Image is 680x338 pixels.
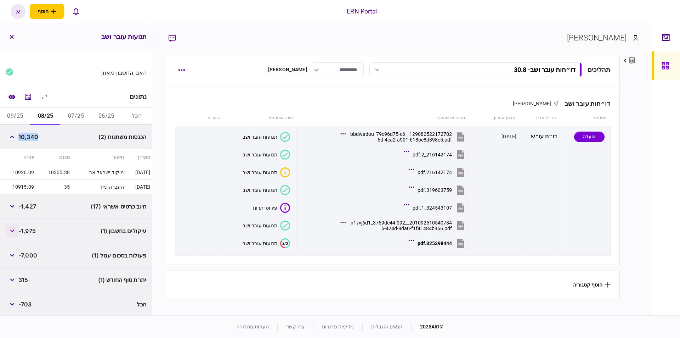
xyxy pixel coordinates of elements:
[418,187,452,193] div: 319603759.pdf
[243,223,277,228] div: תנועות עובר ושב
[513,101,551,106] span: [PERSON_NAME]
[68,4,83,19] button: פתח רשימת התראות
[406,200,466,216] button: 324543107_1.pdf
[501,133,516,140] div: [DATE]
[413,205,452,211] div: 324543107_1.pdf
[126,180,152,194] td: [DATE]
[560,110,611,126] th: סטטוס
[514,66,576,73] div: דו״חות עובר ושב - 30.8
[72,180,126,194] td: העברה-נייד
[18,202,36,211] span: -1,427
[411,323,444,331] div: © 2025 AIO
[519,110,560,126] th: פריט מידע
[349,131,452,143] div: 129082522172702__bbdwadou_79c96d75-c66d-4ea2-a901-618bc8d898c5.pdf
[18,133,38,141] span: 10,340
[92,251,146,260] span: פעולות בסכום עגול (1)
[18,300,32,309] span: -703
[567,32,627,44] div: [PERSON_NAME]
[286,324,305,329] a: צרו קשר
[61,108,91,125] button: 07/25
[79,70,147,76] div: האם החשבון מאוזן
[198,110,223,126] th: הערות
[322,324,354,329] a: מדיניות פרטיות
[342,129,466,145] button: 129082522172702__bbdwadou_79c96d75-c66d-4ea2-a901-618bc8d898c5.pdf
[369,62,582,77] button: דו״חות עובר ושב- 30.8
[418,240,452,246] div: 325398444.pdf
[413,152,452,157] div: 216142174_2.pdf
[574,132,605,142] div: הועלה
[342,217,466,233] button: 201092510540784__n1vvj6d1_3769dc44-0925-424d-8da0-f1f41484b966.pdf
[559,100,611,107] div: דו״חות עובר ושב
[36,165,72,180] td: 10305.38
[72,149,126,165] th: תיאור
[91,108,121,125] button: 06/25
[410,235,466,251] button: 325398444.pdf
[101,34,147,40] h3: תנועות עובר ושב
[22,90,34,103] button: מחשבון
[130,93,147,100] div: נתונים
[522,129,557,145] div: דו״ח עו״ש
[38,90,51,103] button: הרחב\כווץ הכל
[469,110,519,126] th: עדכון אחרון
[347,7,377,16] div: ERN Portal
[11,4,25,19] button: א
[243,152,277,157] div: תנועות עובר ושב
[282,241,288,245] text: 2/3
[91,202,146,211] span: חיוב כרטיס אשראי (17)
[296,110,469,126] th: מסמכים שהועלו
[371,324,403,329] a: תנאים והגבלות
[236,324,269,329] a: הערות מהדורה
[18,251,37,260] span: -7,000
[223,110,296,126] th: סיווג אוטומטי
[30,108,61,125] button: 08/25
[30,4,64,19] button: פתח תפריט להוספת לקוח
[243,240,277,246] div: תנועות עובר ושב
[36,180,72,194] td: 35
[410,182,466,198] button: 319603759.pdf
[243,185,290,195] button: תנועות עובר ושב
[243,238,290,248] button: 2/3תנועות עובר ושב
[243,150,290,160] button: תנועות עובר ושב
[72,165,126,180] td: מיקוד ישראל אב
[418,170,452,175] div: 216142174.pdf
[101,227,146,235] span: עיקולים בחשבון (1)
[406,146,466,162] button: 216142174_2.pdf
[280,167,290,177] div: איכות לא מספקת
[98,276,146,284] span: יתרת סוף החודש (1)
[126,149,152,165] th: תאריך
[243,187,277,193] div: תנועות עובר ושב
[253,203,290,213] button: פירוט יתרות
[36,149,72,165] th: סכום
[137,300,146,309] span: הכל
[243,167,290,177] button: איכות לא מספקתתנועות עובר ושב
[126,165,152,180] td: [DATE]
[243,221,290,231] button: תנועות עובר ושב
[349,220,452,231] div: 201092510540784__n1vvj6d1_3769dc44-0925-424d-8da0-f1f41484b966.pdf
[410,164,466,180] button: 216142174.pdf
[5,90,18,103] a: השוואה למסמך
[268,66,307,73] div: [PERSON_NAME]
[18,276,28,284] span: 315
[588,65,611,74] div: תהליכים
[121,108,152,125] button: הכל
[18,227,36,235] span: -1,975
[253,205,277,211] div: פירוט יתרות
[98,133,146,141] span: הכנסות משתנות (2)
[243,134,277,140] div: תנועות עובר ושב
[243,132,290,142] button: תנועות עובר ושב
[243,170,277,175] div: תנועות עובר ושב
[573,282,611,288] button: הוסף קטגוריה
